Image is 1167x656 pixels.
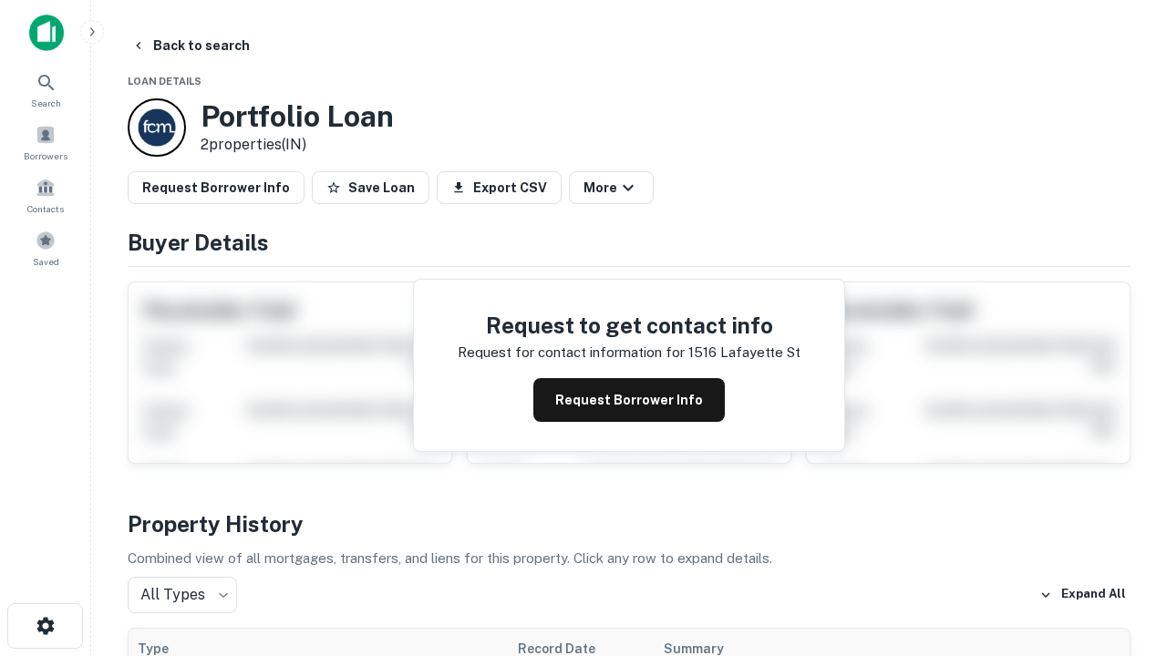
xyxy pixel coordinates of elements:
h4: Property History [128,507,1131,540]
button: Request Borrower Info [128,171,305,204]
button: Save Loan [312,171,429,204]
iframe: Chat Widget [1076,452,1167,539]
a: Saved [5,223,86,272]
button: Request Borrower Info [533,378,725,422]
button: Back to search [124,29,257,62]
img: capitalize-icon.png [29,15,64,51]
a: Contacts [5,170,86,220]
h3: Portfolio Loan [201,99,394,134]
p: Combined view of all mortgages, transfers, and liens for this property. Click any row to expand d... [128,548,1131,569]
p: 1516 lafayette st [688,342,800,364]
a: Search [5,65,86,114]
div: All Types [128,577,237,613]
h4: Buyer Details [128,226,1131,259]
a: Borrowers [5,118,86,167]
span: Search [31,96,61,110]
span: Loan Details [128,76,201,87]
span: Borrowers [24,149,67,163]
p: Request for contact information for [458,342,685,364]
button: Export CSV [437,171,562,204]
p: 2 properties (IN) [201,134,394,156]
button: More [569,171,654,204]
span: Saved [33,254,59,269]
h4: Request to get contact info [458,309,800,342]
span: Contacts [27,201,64,216]
button: Expand All [1035,581,1131,609]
